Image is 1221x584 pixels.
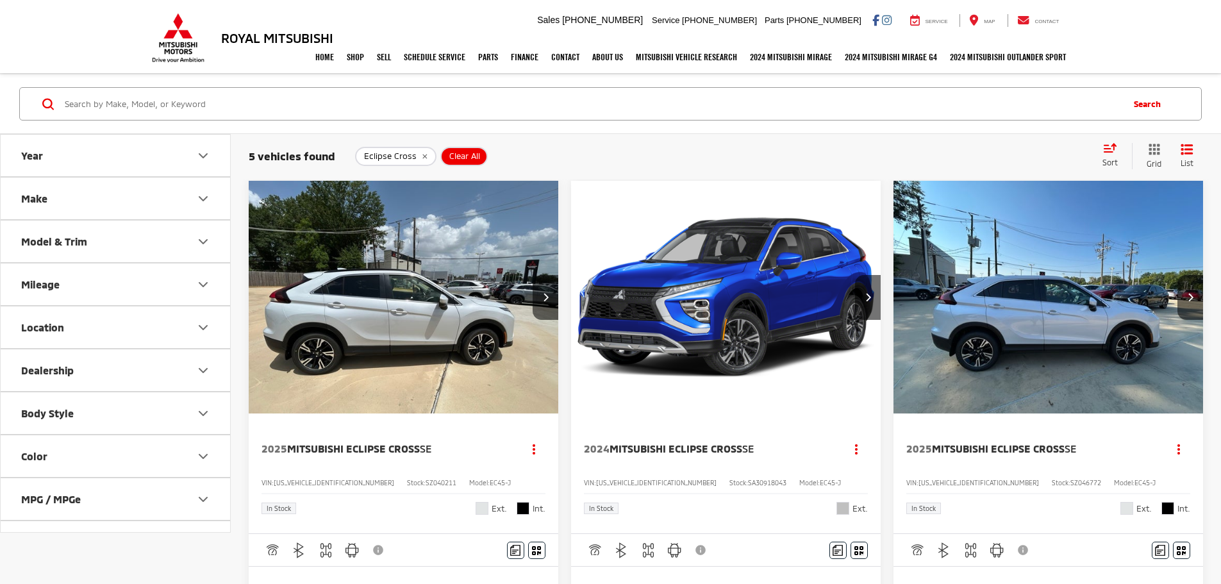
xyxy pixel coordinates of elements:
div: 2024 Mitsubishi Eclipse Cross SE 0 [570,181,882,413]
button: Select sort value [1096,143,1132,169]
div: Mileage [21,278,60,290]
div: Model & Trim [195,234,211,249]
i: Window Sticker [1177,545,1186,555]
span: SE [742,442,754,455]
span: Model: [799,479,820,487]
a: Contact [1008,14,1069,27]
a: 2025 Mitsubishi Eclipse Cross SE2025 Mitsubishi Eclipse Cross SE2025 Mitsubishi Eclipse Cross SE2... [893,181,1204,413]
button: Window Sticker [851,542,868,559]
i: Window Sticker [532,545,541,555]
span: Stock: [729,479,748,487]
div: Color [195,449,211,464]
span: In Stock [911,505,936,512]
img: 4WD/AWD [640,542,656,558]
span: [PHONE_NUMBER] [562,15,643,25]
button: Clear All [440,147,488,166]
a: Contact [545,41,586,73]
a: 2024 Mitsubishi Mirage [743,41,838,73]
button: Actions [523,438,545,460]
span: Sales [537,15,560,25]
button: Next image [533,275,558,320]
button: YearYear [1,135,231,176]
span: Stock: [1052,479,1070,487]
span: Model: [469,479,490,487]
img: Mitsubishi [149,13,207,63]
div: Location [21,321,64,333]
a: Sell [370,41,397,73]
button: MPG / MPGeMPG / MPGe [1,478,231,520]
span: SE [1065,442,1076,455]
span: Black [1161,502,1174,515]
img: 2025 Mitsubishi Eclipse Cross SE [248,181,560,415]
img: Adaptive Cruise Control [586,542,602,558]
span: SE [420,442,431,455]
a: 2024 Mitsubishi Eclipse Cross SE2024 Mitsubishi Eclipse Cross SE2024 Mitsubishi Eclipse Cross SE2... [570,181,882,413]
div: Mileage [195,277,211,292]
span: [US_VEHICLE_IDENTIFICATION_NUMBER] [274,479,394,487]
span: Int. [533,503,545,515]
span: Eclipse Cross [364,151,417,162]
img: 4WD/AWD [963,542,979,558]
a: Service [901,14,958,27]
div: Body Style [195,406,211,421]
span: Ext. [492,503,507,515]
span: EC45-J [1134,479,1156,487]
button: Actions [845,438,868,460]
a: Map [959,14,1004,27]
a: Home [309,41,340,73]
span: 5 vehicles found [249,149,335,162]
button: List View [1171,143,1203,169]
span: Black [517,502,529,515]
span: Ext. [1136,503,1152,515]
span: VIN: [906,479,918,487]
div: MPG / MPGe [195,492,211,507]
a: 2025 Mitsubishi Eclipse Cross SE2025 Mitsubishi Eclipse Cross SE2025 Mitsubishi Eclipse Cross SE2... [248,181,560,413]
span: Ext. [852,503,868,515]
h3: Royal Mitsubishi [221,31,333,45]
span: Parts [765,15,784,25]
img: Adaptive Cruise Control [909,542,925,558]
a: Parts: Opens in a new tab [472,41,504,73]
span: White Diamond [1120,502,1133,515]
span: SZ046772 [1070,479,1101,487]
span: Stock: [407,479,426,487]
img: Bluetooth® [936,542,952,558]
span: Sort [1102,158,1118,167]
div: Dealership [195,363,211,378]
div: Dealership [21,364,74,376]
button: Comments [507,542,524,559]
button: LocationLocation [1,306,231,348]
span: 2025 [262,442,287,455]
img: 2025 Mitsubishi Eclipse Cross SE [893,181,1204,415]
img: Comments [510,545,520,556]
div: Year [195,148,211,163]
span: Mitsubishi Eclipse Cross [287,442,420,455]
span: In Stock [589,505,613,512]
img: Bluetooth® [613,542,629,558]
img: Android Auto [667,542,683,558]
button: DealershipDealership [1,349,231,391]
span: dropdown dots [533,444,535,454]
div: MPG / MPGe [21,493,81,505]
img: 4WD/AWD [318,542,334,558]
button: Grid View [1132,143,1171,169]
div: Color [21,450,47,462]
button: Cylinder [1,521,231,563]
a: Instagram: Click to visit our Instagram page [882,15,892,25]
span: Map [984,19,995,24]
span: Mitsubishi Eclipse Cross [610,442,742,455]
a: 2024 Mitsubishi Outlander SPORT [943,41,1072,73]
button: View Disclaimer [690,537,712,563]
div: Make [21,192,47,204]
span: White Diamond [476,502,488,515]
span: VIN: [262,479,274,487]
span: 2025 [906,442,932,455]
img: 2024 Mitsubishi Eclipse Cross SE [570,181,882,415]
a: Facebook: Click to visit our Facebook page [872,15,879,25]
span: EC45-J [490,479,511,487]
a: 2025Mitsubishi Eclipse CrossSE [262,442,510,456]
span: [PHONE_NUMBER] [786,15,861,25]
span: Model: [1114,479,1134,487]
input: Search by Make, Model, or Keyword [63,88,1121,119]
span: 2024 [584,442,610,455]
